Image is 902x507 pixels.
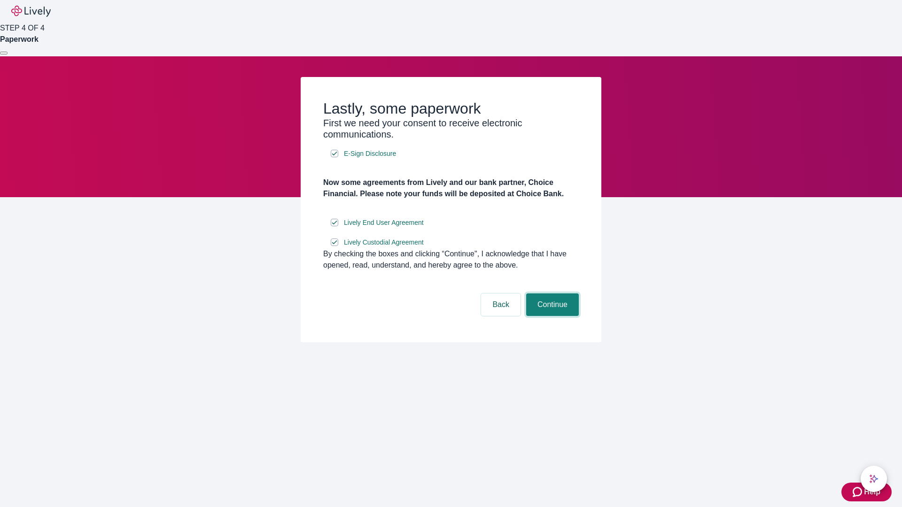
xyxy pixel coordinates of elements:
[864,486,880,498] span: Help
[861,466,887,492] button: chat
[344,149,396,159] span: E-Sign Disclosure
[344,218,424,228] span: Lively End User Agreement
[481,293,521,316] button: Back
[323,177,579,200] h4: Now some agreements from Lively and our bank partner, Choice Financial. Please note your funds wi...
[853,486,864,498] svg: Zendesk support icon
[841,483,892,501] button: Zendesk support iconHelp
[342,237,426,248] a: e-sign disclosure document
[526,293,579,316] button: Continue
[342,148,398,160] a: e-sign disclosure document
[11,6,51,17] img: Lively
[323,248,579,271] div: By checking the boxes and clicking “Continue", I acknowledge that I have opened, read, understand...
[323,100,579,117] h2: Lastly, some paperwork
[342,217,426,229] a: e-sign disclosure document
[344,238,424,247] span: Lively Custodial Agreement
[869,474,879,484] svg: Lively AI Assistant
[323,117,579,140] h3: First we need your consent to receive electronic communications.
